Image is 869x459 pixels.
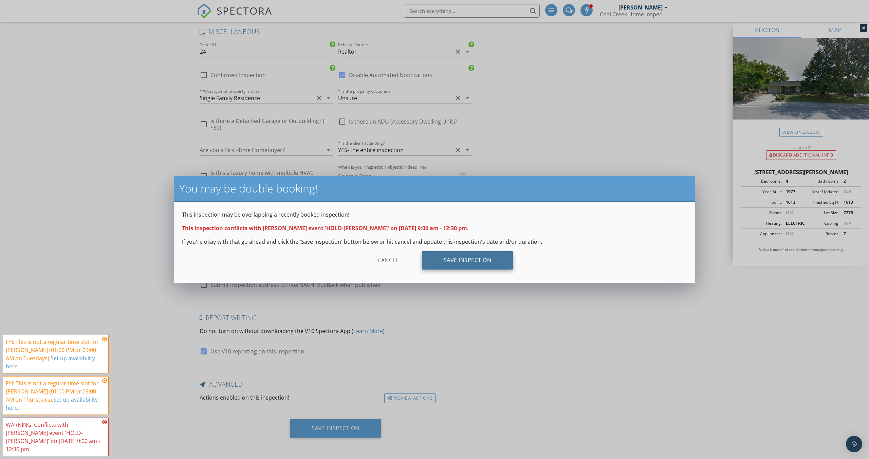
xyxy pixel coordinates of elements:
div: Open Intercom Messenger [846,436,862,452]
a: Set up availability here. [6,354,95,370]
div: FYI: This is not a regular time slot for [PERSON_NAME] (01:00 PM or 09:00 AM on Thursdays). [6,379,100,412]
p: If you're okay with that go ahead and click the 'Save Inspection' button below or hit cancel and ... [182,238,687,246]
p: This inspection may be overlapping a recently booked inspection! [182,210,687,219]
div: FYI: This is not a regular time slot for [PERSON_NAME] (01:00 PM or 09:00 AM on Tuesdays). [6,338,100,370]
strong: This inspection conflicts with [PERSON_NAME] event 'HOLD-[PERSON_NAME]' on [DATE] 9:00 am - 12:30... [182,224,469,232]
div: Save Inspection [422,251,513,270]
div: Cancel [356,251,421,270]
h2: You may be double booking! [179,182,690,195]
div: WARNING: Conflicts with [PERSON_NAME] event 'HOLD-[PERSON_NAME]' on [DATE] 9:00 am - 12:30 pm. [6,421,100,453]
